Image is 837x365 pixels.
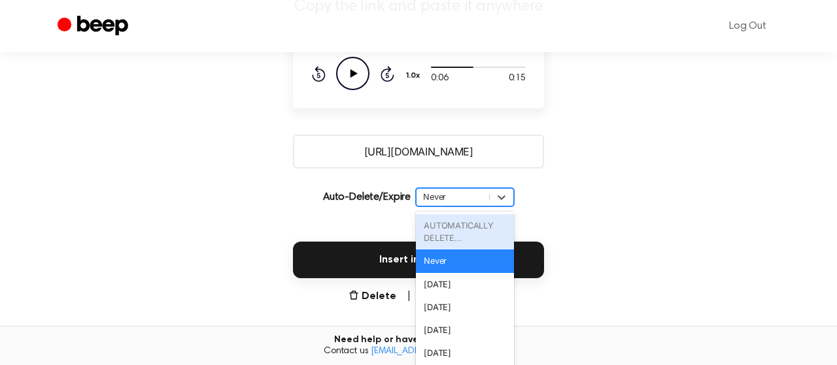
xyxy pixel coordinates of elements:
[423,191,483,203] div: Never
[416,249,514,272] div: Never
[416,214,514,249] div: AUTOMATICALLY DELETE...
[431,72,448,86] span: 0:06
[8,346,829,358] span: Contact us
[509,72,526,86] span: 0:15
[405,65,425,87] button: 1.0x
[416,341,514,364] div: [DATE]
[371,347,513,356] a: [EMAIL_ADDRESS][DOMAIN_NAME]
[58,14,131,39] a: Beep
[293,242,544,278] button: Insert into Docs
[349,289,396,304] button: Delete
[323,189,411,205] p: Auto-Delete/Expire
[716,10,779,42] a: Log Out
[416,296,514,319] div: [DATE]
[416,273,514,296] div: [DATE]
[416,319,514,341] div: [DATE]
[407,289,411,304] span: |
